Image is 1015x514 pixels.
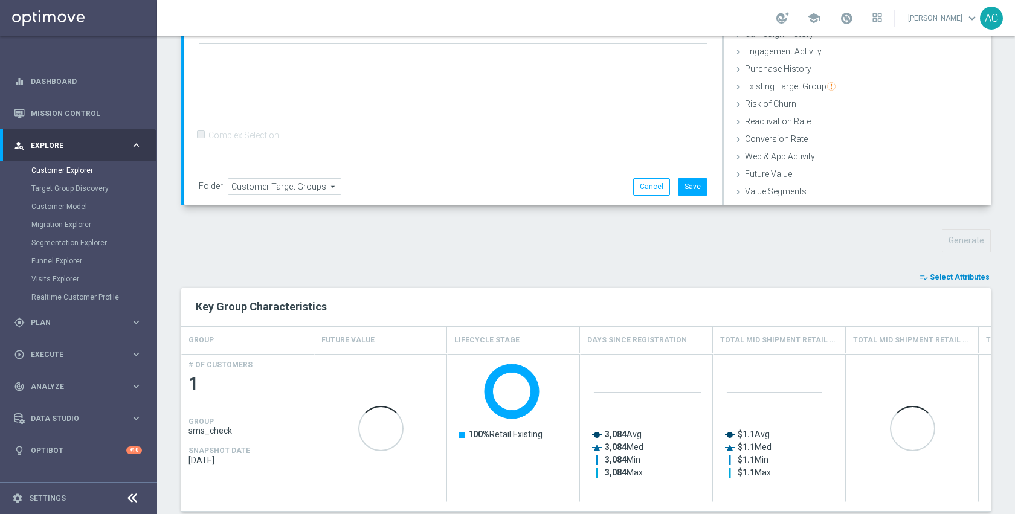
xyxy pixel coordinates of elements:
[738,429,755,439] tspan: $1.1
[14,140,25,151] i: person_search
[130,349,142,360] i: keyboard_arrow_right
[130,381,142,392] i: keyboard_arrow_right
[605,467,643,477] text: Max
[31,179,156,198] div: Target Group Discovery
[196,300,976,314] h2: Key Group Characteristics
[31,165,126,175] a: Customer Explorer
[14,317,130,328] div: Plan
[14,97,142,129] div: Mission Control
[31,319,130,326] span: Plan
[14,349,130,360] div: Execute
[918,271,991,284] button: playlist_add_check Select Attributes
[605,455,627,464] tspan: 3,084
[31,234,156,252] div: Segmentation Explorer
[188,372,307,396] span: 1
[738,442,755,452] tspan: $1.1
[745,117,811,126] span: Reactivation Rate
[13,414,143,423] button: Data Studio keyboard_arrow_right
[853,330,971,351] h4: Total Mid Shipment Retail Transaction Amount
[605,455,640,464] text: Min
[980,7,1003,30] div: AC
[738,442,772,452] text: Med
[31,97,142,129] a: Mission Control
[31,184,126,193] a: Target Group Discovery
[745,47,822,56] span: Engagement Activity
[31,256,126,266] a: Funnel Explorer
[188,330,214,351] h4: GROUP
[13,141,143,150] button: person_search Explore keyboard_arrow_right
[29,495,66,502] a: Settings
[13,350,143,359] button: play_circle_outline Execute keyboard_arrow_right
[188,426,307,435] span: sms_check
[942,229,991,252] button: Generate
[188,361,253,369] h4: # OF CUSTOMERS
[188,417,214,426] h4: GROUP
[31,292,126,302] a: Realtime Customer Profile
[468,429,489,439] tspan: 100%
[130,413,142,424] i: keyboard_arrow_right
[31,161,156,179] div: Customer Explorer
[13,109,143,118] button: Mission Control
[965,11,979,25] span: keyboard_arrow_down
[907,9,980,27] a: [PERSON_NAME]keyboard_arrow_down
[31,65,142,97] a: Dashboard
[208,130,279,141] label: Complex Selection
[188,446,250,455] h4: SNAPSHOT DATE
[14,140,130,151] div: Explore
[738,467,771,477] text: Max
[130,316,142,328] i: keyboard_arrow_right
[31,274,126,284] a: Visits Explorer
[605,442,627,452] tspan: 3,084
[31,198,156,216] div: Customer Model
[807,11,820,25] span: school
[14,349,25,360] i: play_circle_outline
[31,288,156,306] div: Realtime Customer Profile
[13,382,143,391] button: track_changes Analyze keyboard_arrow_right
[188,455,307,465] span: 2025-08-18
[633,178,670,195] button: Cancel
[321,330,375,351] h4: Future Value
[738,429,770,439] text: Avg
[31,434,126,466] a: Optibot
[13,77,143,86] button: equalizer Dashboard
[745,29,814,39] span: Campaign History
[720,330,838,351] h4: Total Mid Shipment Retail Transaction Amount, Last Month
[745,99,796,109] span: Risk of Churn
[14,434,142,466] div: Optibot
[738,455,755,464] tspan: $1.1
[130,140,142,151] i: keyboard_arrow_right
[14,445,25,456] i: lightbulb
[745,152,815,161] span: Web & App Activity
[181,354,314,502] div: Press SPACE to select this row.
[31,252,156,270] div: Funnel Explorer
[31,270,156,288] div: Visits Explorer
[14,381,130,392] div: Analyze
[14,381,25,392] i: track_changes
[14,317,25,328] i: gps_fixed
[14,413,130,424] div: Data Studio
[12,493,23,504] i: settings
[31,383,130,390] span: Analyze
[31,238,126,248] a: Segmentation Explorer
[920,273,928,281] i: playlist_add_check
[13,446,143,455] button: lightbulb Optibot +10
[605,442,643,452] text: Med
[605,429,627,439] tspan: 3,084
[745,169,792,179] span: Future Value
[454,330,520,351] h4: Lifecycle Stage
[468,429,543,439] text: Retail Existing
[745,134,808,144] span: Conversion Rate
[126,446,142,454] div: +10
[14,76,25,87] i: equalizer
[745,82,836,91] span: Existing Target Group
[31,216,156,234] div: Migration Explorer
[930,273,990,281] span: Select Attributes
[31,202,126,211] a: Customer Model
[13,318,143,327] button: gps_fixed Plan keyboard_arrow_right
